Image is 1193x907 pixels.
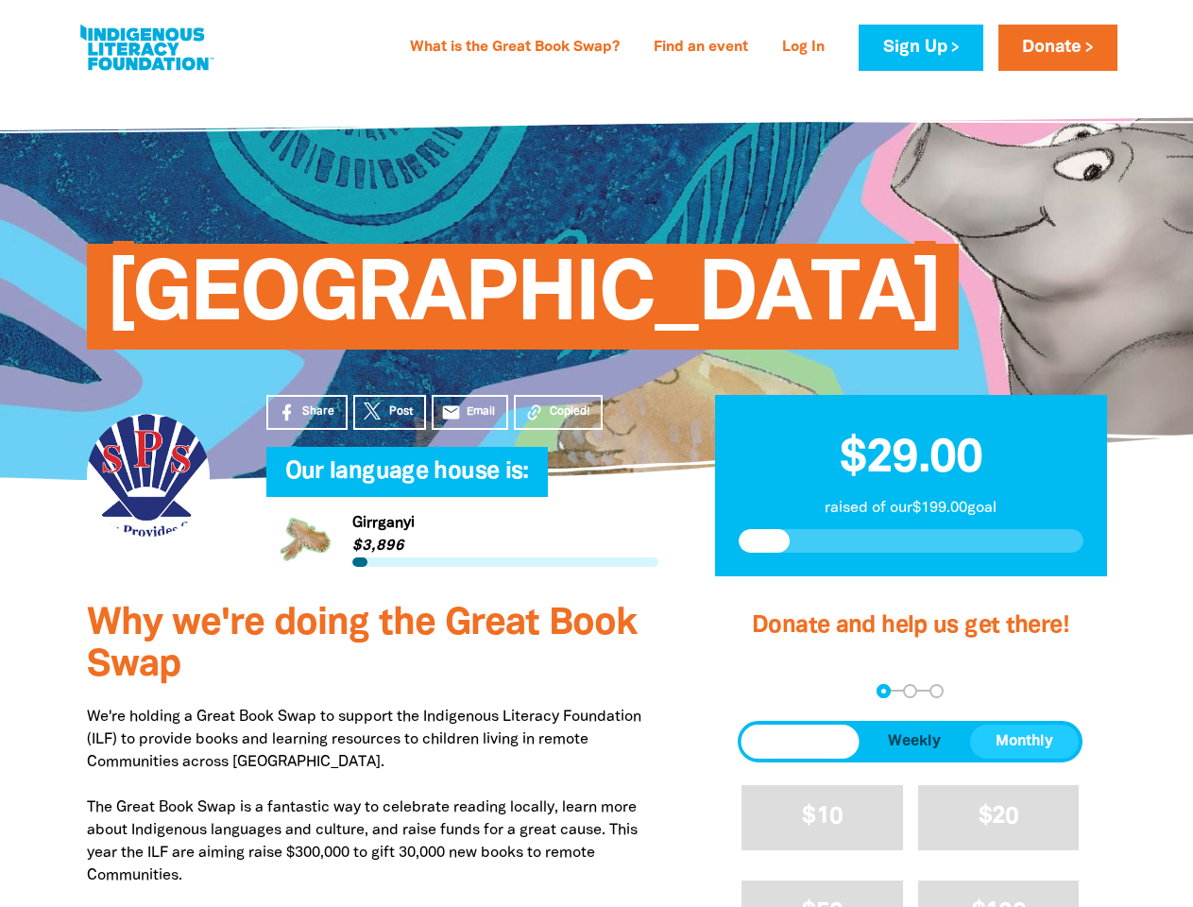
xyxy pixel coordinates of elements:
[929,684,944,698] button: Navigate to step 3 of 3 to enter your payment details
[859,25,982,71] a: Sign Up
[389,403,413,420] span: Post
[399,33,631,63] a: What is the Great Book Swap?
[888,730,941,753] span: Weekly
[970,725,1079,759] button: Monthly
[106,258,941,350] span: [GEOGRAPHIC_DATA]
[642,33,759,63] a: Find an event
[432,395,509,430] a: emailEmail
[877,684,891,698] button: Navigate to step 1 of 3 to enter your donation amount
[741,785,903,850] button: $10
[467,403,495,420] span: Email
[862,725,966,759] button: Weekly
[752,615,1069,637] span: Donate and help us get there!
[840,437,982,481] span: $29.00
[285,461,529,497] span: Our language house is:
[996,730,1053,753] span: Monthly
[738,721,1082,762] div: Donation frequency
[514,395,603,430] button: Copied!
[739,497,1083,520] p: raised of our $199.00 goal
[771,33,836,63] a: Log In
[741,725,859,759] button: One-time
[767,730,833,753] span: One-time
[302,403,334,420] span: Share
[266,478,658,489] h6: My Team
[353,395,426,430] a: Post
[979,806,1019,828] span: $20
[87,607,637,683] span: Why we're doing the Great Book Swap
[918,785,1080,850] button: $20
[550,403,589,420] span: Copied!
[266,395,348,430] a: Share
[903,684,917,698] button: Navigate to step 2 of 3 to enter your details
[441,402,461,422] i: email
[998,25,1117,71] a: Donate
[802,806,843,828] span: $10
